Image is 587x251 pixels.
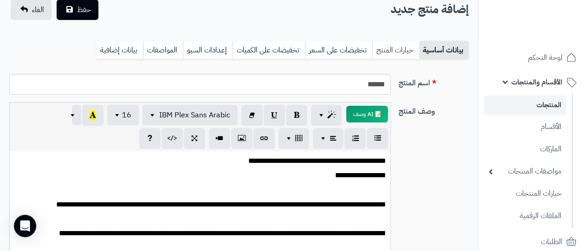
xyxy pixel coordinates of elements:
[159,109,230,121] span: IBM Plex Sans Arabic
[143,41,183,59] a: المواصفات
[511,76,562,89] span: الأقسام والمنتجات
[484,184,566,204] a: خيارات المنتجات
[77,4,91,15] span: حفظ
[484,117,566,137] a: الأقسام
[541,235,562,248] span: الطلبات
[484,96,566,115] a: المنتجات
[97,41,143,59] a: بيانات إضافية
[107,105,139,125] button: 16
[32,4,44,15] span: الغاء
[394,74,472,89] label: اسم المنتج
[419,41,469,59] a: بيانات أساسية
[484,46,581,69] a: لوحة التحكم
[484,139,566,159] a: الماركات
[305,41,372,59] a: تخفيضات على السعر
[346,106,388,122] button: 📝 AI وصف
[484,161,566,181] a: مواصفات المنتجات
[394,102,472,117] label: وصف المنتج
[183,41,232,59] a: إعدادات السيو
[142,105,238,125] button: IBM Plex Sans Arabic
[232,41,305,59] a: تخفيضات على الكميات
[484,206,566,226] a: الملفات الرقمية
[122,109,131,121] span: 16
[528,51,562,64] span: لوحة التحكم
[372,41,419,59] a: خيارات المنتج
[14,215,36,237] div: Open Intercom Messenger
